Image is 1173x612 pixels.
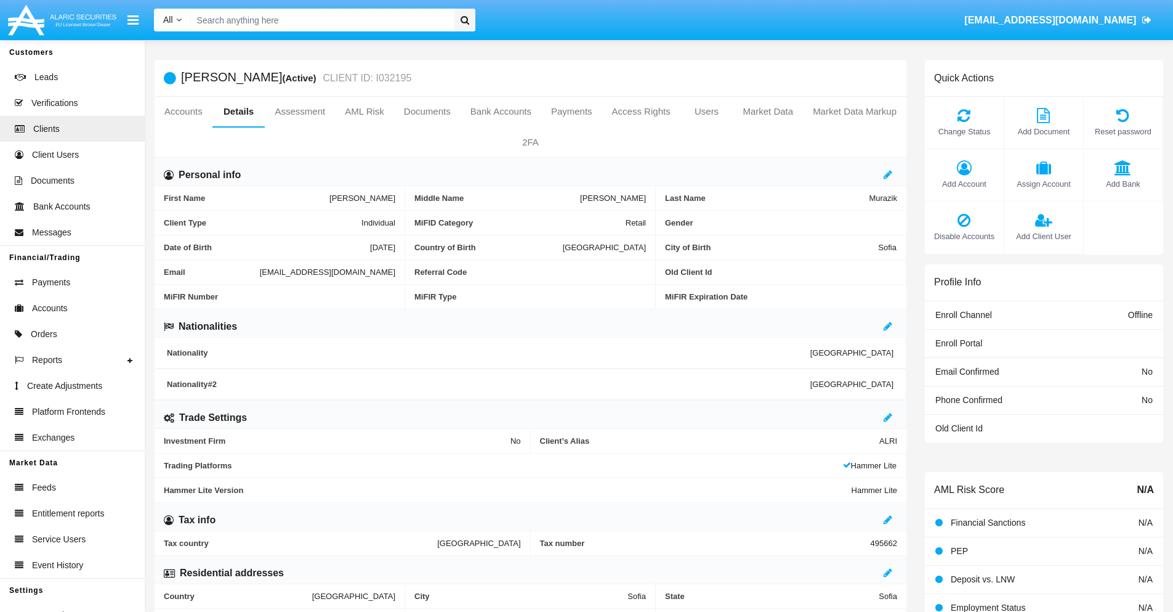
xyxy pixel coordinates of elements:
span: Trading Platforms [164,461,843,470]
h5: [PERSON_NAME] [181,71,411,85]
span: Bank Accounts [33,200,91,213]
a: Payments [541,97,602,126]
h6: Trade Settings [179,411,247,425]
span: Exchanges [32,431,75,444]
span: Nationality [167,348,810,357]
span: Sofia [879,592,897,601]
span: Tax country [164,539,437,548]
h6: Nationalities [179,320,237,333]
span: N/A [1139,574,1153,584]
a: Users [680,97,733,126]
a: Assessment [265,97,335,126]
span: Nationality #2 [167,380,810,389]
span: [EMAIL_ADDRESS][DOMAIN_NAME] [964,15,1136,25]
span: Add Document [1010,126,1077,137]
span: [DATE] [370,243,395,252]
span: Client Users [32,149,79,161]
span: Orders [31,328,57,341]
a: AML Risk [335,97,394,126]
span: [GEOGRAPHIC_DATA] [437,539,520,548]
span: Add Client User [1010,231,1077,242]
input: Search [191,9,450,31]
a: Market Data [733,97,803,126]
a: Bank Accounts [461,97,541,126]
h6: Quick Actions [934,72,994,84]
span: Email [164,267,260,277]
span: Platform Frontends [32,406,105,418]
span: Reset password [1090,126,1156,137]
span: Change Status [931,126,998,137]
span: Documents [31,174,75,187]
span: Date of Birth [164,243,370,252]
span: Assign Account [1010,178,1077,190]
span: [PERSON_NAME] [580,194,646,203]
span: MiFIR Expiration Date [665,292,897,301]
span: Old Client Id [665,267,897,277]
span: Email Confirmed [935,367,999,377]
span: Sofia [878,243,897,252]
span: N/A [1139,518,1153,528]
span: Add Account [931,178,998,190]
a: Documents [394,97,461,126]
span: N/A [1137,483,1154,497]
span: 495662 [871,539,897,548]
a: Access Rights [602,97,680,126]
span: No [510,436,521,446]
span: Phone Confirmed [935,395,1002,405]
span: Sofia [627,592,646,601]
span: Tax number [540,539,871,548]
a: [EMAIL_ADDRESS][DOMAIN_NAME] [959,3,1158,38]
span: Messages [32,226,71,239]
span: Client Type [164,218,361,227]
span: Old Client Id [935,423,983,433]
span: Deposit vs. LNW [951,574,1015,584]
span: Retail [626,218,646,227]
a: Accounts [155,97,212,126]
span: No [1142,395,1153,405]
span: Create Adjustments [27,380,102,393]
span: Leads [34,71,58,84]
span: [EMAIL_ADDRESS][DOMAIN_NAME] [260,267,395,277]
span: [GEOGRAPHIC_DATA] [810,380,893,389]
span: Last Name [665,194,869,203]
span: Service Users [32,533,86,546]
span: Clients [33,123,60,136]
a: Market Data Markup [803,97,906,126]
span: City [414,592,627,601]
span: Enroll Channel [935,310,992,320]
span: Middle Name [414,194,580,203]
small: CLIENT ID: I032195 [320,73,412,83]
span: Investment Firm [164,436,510,446]
span: Financial Sanctions [951,518,1025,528]
span: Event History [32,559,83,572]
h6: Profile Info [934,276,981,288]
span: Verifications [31,97,78,110]
span: Offline [1128,310,1153,320]
span: PEP [951,546,968,556]
span: All [163,15,173,25]
span: City of Birth [665,243,878,252]
span: Hammer Lite Version [164,486,852,495]
h6: AML Risk Score [934,484,1004,496]
span: Gender [665,218,897,227]
h6: Residential addresses [180,566,284,580]
span: N/A [1139,546,1153,556]
span: Hammer Lite [843,461,897,470]
span: Entitlement reports [32,507,105,520]
span: Country [164,592,312,601]
span: Feeds [32,481,56,494]
span: Referral Code [414,267,646,277]
span: [PERSON_NAME] [329,194,395,203]
span: Country of Birth [414,243,563,252]
span: MiFID Category [414,218,626,227]
span: [GEOGRAPHIC_DATA] [810,348,893,357]
span: Add Bank [1090,178,1156,190]
a: 2FA [155,128,906,157]
span: No [1142,367,1153,377]
span: Disable Accounts [931,231,998,242]
span: MiFIR Number [164,292,395,301]
span: [GEOGRAPHIC_DATA] [563,243,646,252]
span: Hammer Lite [852,486,897,495]
h6: Tax info [179,513,216,527]
span: MiFIR Type [414,292,646,301]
